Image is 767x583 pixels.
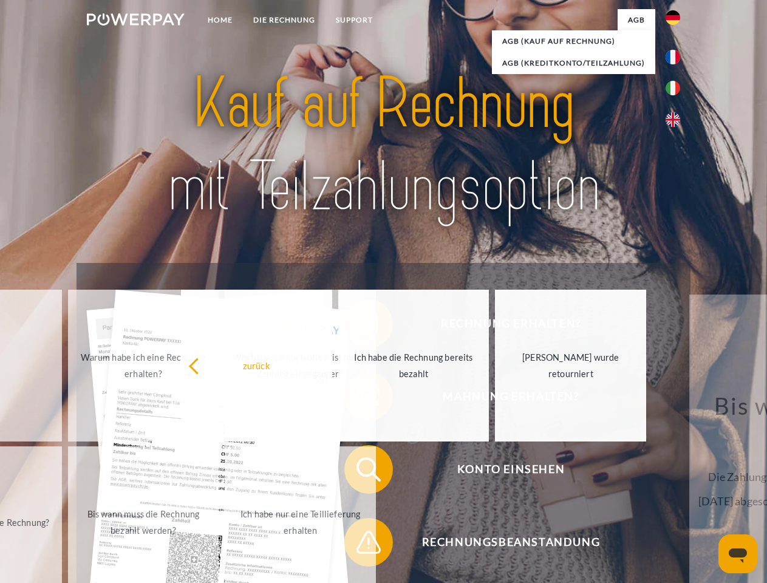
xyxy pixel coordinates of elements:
div: Warum habe ich eine Rechnung erhalten? [75,349,212,382]
div: Ich habe nur eine Teillieferung erhalten [232,506,369,539]
img: de [666,10,680,25]
a: Home [197,9,243,31]
a: AGB (Kreditkonto/Teilzahlung) [492,52,655,74]
img: title-powerpay_de.svg [116,58,651,233]
button: Rechnungsbeanstandung [344,518,660,567]
button: Konto einsehen [344,445,660,494]
img: en [666,112,680,127]
img: logo-powerpay-white.svg [87,13,185,26]
div: Bis wann muss die Rechnung bezahlt werden? [75,506,212,539]
a: DIE RECHNUNG [243,9,326,31]
span: Konto einsehen [362,445,660,494]
div: zurück [188,357,325,373]
span: Rechnungsbeanstandung [362,518,660,567]
a: AGB (Kauf auf Rechnung) [492,30,655,52]
img: fr [666,50,680,64]
div: [PERSON_NAME] wurde retourniert [502,349,639,382]
a: SUPPORT [326,9,383,31]
iframe: Schaltfläche zum Öffnen des Messaging-Fensters [718,534,757,573]
img: it [666,81,680,95]
a: agb [618,9,655,31]
div: Ich habe die Rechnung bereits bezahlt [346,349,482,382]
